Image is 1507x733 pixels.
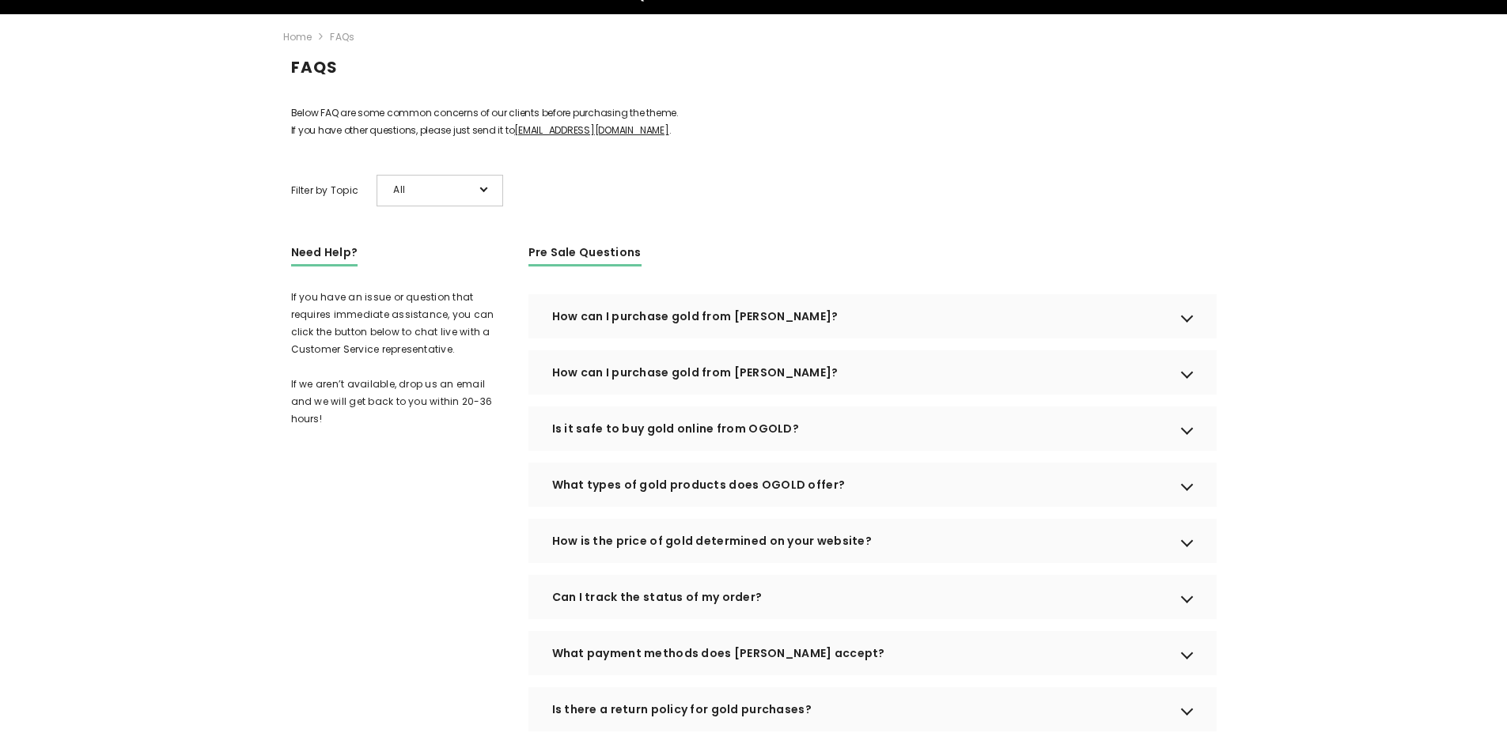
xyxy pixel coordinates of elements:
[528,631,1217,675] div: What payment methods does [PERSON_NAME] accept?
[528,294,1217,338] div: How can I purchase gold from [PERSON_NAME]?
[528,463,1217,507] div: What types of gold products does OGOLD offer?
[514,123,668,137] a: [EMAIL_ADDRESS][DOMAIN_NAME]
[528,687,1217,731] div: Is there a return policy for gold purchases?
[291,104,1217,139] p: Below FAQ are some common concerns of our clients before purchasing the theme. If you have other ...
[528,244,642,266] h3: Pre Sale Questions
[291,244,358,266] h3: Need Help?
[393,181,472,198] span: All
[528,575,1217,619] div: Can I track the status of my order?
[291,51,1217,95] h1: FAQs
[528,519,1217,563] div: How is the price of gold determined on your website?
[291,290,494,425] span: If you have an issue or question that requires immediate assistance, you can click the button bel...
[377,175,503,206] div: All
[528,406,1217,451] div: Is it safe to buy gold online from OGOLD?
[283,28,312,46] a: Home
[528,350,1217,395] div: How can I purchase gold from [PERSON_NAME]?
[330,28,354,46] span: FAQs
[283,21,1209,54] nav: breadcrumbs
[291,182,359,199] span: Filter by Topic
